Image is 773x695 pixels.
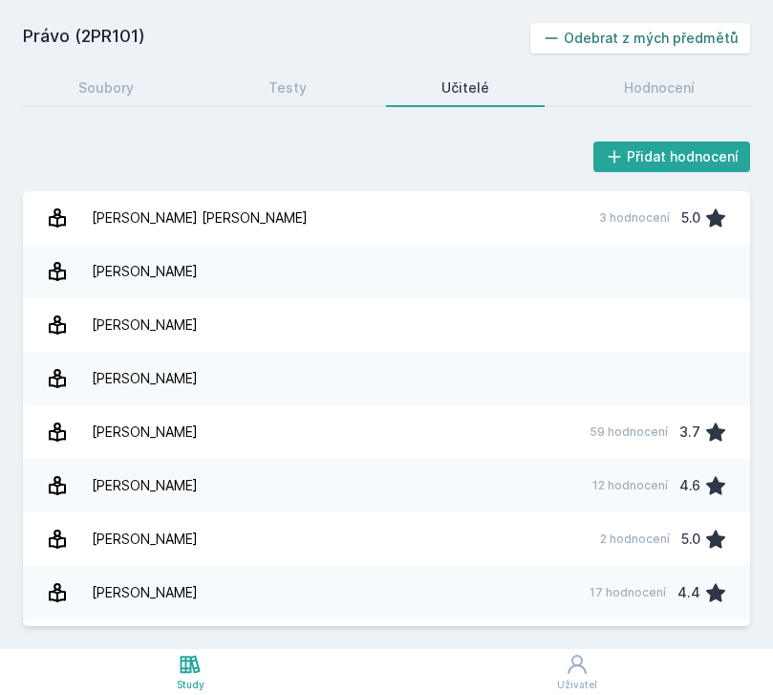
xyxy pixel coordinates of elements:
[599,210,670,226] div: 3 hodnocení
[92,199,308,237] div: [PERSON_NAME] [PERSON_NAME]
[441,78,489,98] div: Učitelé
[380,649,773,695] a: Uživatel
[593,141,751,172] button: Přidat hodnocení
[386,69,546,107] a: Učitelé
[92,574,198,612] div: [PERSON_NAME]
[92,306,198,344] div: [PERSON_NAME]
[23,298,750,352] a: [PERSON_NAME]
[23,405,750,459] a: [PERSON_NAME] 59 hodnocení 3.7
[23,619,750,673] a: [PERSON_NAME] 14 hodnocení 4.8
[592,478,668,493] div: 12 hodnocení
[590,424,668,440] div: 59 hodnocení
[624,78,695,98] div: Hodnocení
[268,78,307,98] div: Testy
[557,678,597,692] div: Uživatel
[92,252,198,291] div: [PERSON_NAME]
[23,352,750,405] a: [PERSON_NAME]
[23,191,750,245] a: [PERSON_NAME] [PERSON_NAME] 3 hodnocení 5.0
[590,585,666,600] div: 17 hodnocení
[530,23,751,54] button: Odebrat z mých předmětů
[92,359,198,398] div: [PERSON_NAME]
[92,467,198,505] div: [PERSON_NAME]
[23,23,530,54] h2: Právo (2PR101)
[23,245,750,298] a: [PERSON_NAME]
[679,467,700,505] div: 4.6
[568,69,750,107] a: Hodnocení
[92,520,198,558] div: [PERSON_NAME]
[213,69,363,107] a: Testy
[23,69,190,107] a: Soubory
[92,413,198,451] div: [PERSON_NAME]
[23,566,750,619] a: [PERSON_NAME] 17 hodnocení 4.4
[679,413,700,451] div: 3.7
[23,512,750,566] a: [PERSON_NAME] 2 hodnocení 5.0
[23,459,750,512] a: [PERSON_NAME] 12 hodnocení 4.6
[78,78,134,98] div: Soubory
[177,678,204,692] div: Study
[681,199,700,237] div: 5.0
[600,532,670,547] div: 2 hodnocení
[681,520,700,558] div: 5.0
[677,574,700,612] div: 4.4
